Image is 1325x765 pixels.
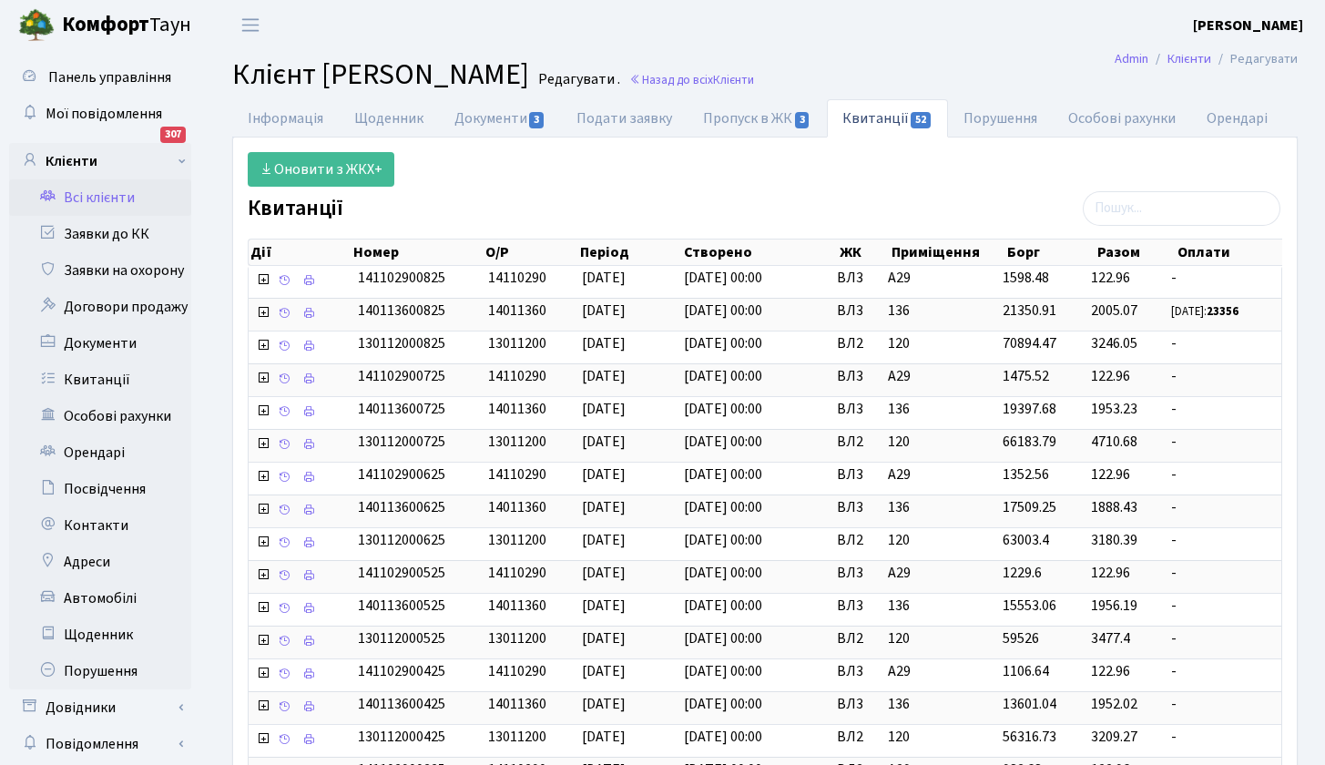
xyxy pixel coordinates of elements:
[1171,727,1274,748] span: -
[1171,530,1274,551] span: -
[1207,303,1238,320] b: 23356
[1003,596,1056,616] span: 15553.06
[488,399,546,419] span: 14011360
[488,268,546,288] span: 14110290
[684,268,762,288] span: [DATE] 00:00
[1003,661,1049,681] span: 1106.64
[838,240,890,265] th: ЖК
[1003,301,1056,321] span: 21350.91
[1167,49,1211,68] a: Клієнти
[888,628,988,649] span: 120
[488,596,546,616] span: 14011360
[488,694,546,714] span: 14011360
[1091,563,1130,583] span: 122.96
[488,432,546,452] span: 13011200
[1003,628,1039,648] span: 59526
[837,563,873,584] span: ВЛ3
[9,398,191,434] a: Особові рахунки
[1171,399,1274,420] span: -
[582,596,626,616] span: [DATE]
[488,301,546,321] span: 14011360
[1171,694,1274,715] span: -
[888,301,988,321] span: 136
[582,661,626,681] span: [DATE]
[46,104,162,124] span: Мої повідомлення
[9,507,191,544] a: Контакти
[232,99,339,138] a: Інформація
[1171,333,1274,354] span: -
[1091,464,1130,484] span: 122.96
[837,497,873,518] span: ВЛ3
[1091,694,1137,714] span: 1952.02
[684,694,762,714] span: [DATE] 00:00
[1091,628,1130,648] span: 3477.4
[888,333,988,354] span: 120
[684,497,762,517] span: [DATE] 00:00
[837,301,873,321] span: ВЛ3
[18,7,55,44] img: logo.png
[795,112,810,128] span: 3
[488,497,546,517] span: 14011360
[535,71,620,88] small: Редагувати .
[9,59,191,96] a: Панель управління
[1003,530,1049,550] span: 63003.4
[948,99,1053,138] a: Порушення
[684,596,762,616] span: [DATE] 00:00
[684,432,762,452] span: [DATE] 00:00
[358,464,445,484] span: 141102900625
[358,366,445,386] span: 141102900725
[888,366,988,387] span: А29
[837,694,873,715] span: ВЛ3
[358,596,445,616] span: 140113600525
[582,628,626,648] span: [DATE]
[837,628,873,649] span: ВЛ2
[582,694,626,714] span: [DATE]
[1083,191,1280,226] input: Пошук...
[1193,15,1303,36] a: [PERSON_NAME]
[1171,366,1274,387] span: -
[358,530,445,550] span: 130112000625
[358,563,445,583] span: 141102900525
[837,727,873,748] span: ВЛ2
[684,464,762,484] span: [DATE] 00:00
[582,399,626,419] span: [DATE]
[9,362,191,398] a: Квитанції
[837,530,873,551] span: ВЛ2
[358,333,445,353] span: 130112000825
[1003,268,1049,288] span: 1598.48
[688,99,826,138] a: Пропуск в ЖК
[888,596,988,617] span: 136
[582,530,626,550] span: [DATE]
[248,152,394,187] a: Оновити з ЖКХ+
[578,240,682,265] th: Період
[1091,596,1137,616] span: 1956.19
[488,464,546,484] span: 14110290
[9,289,191,325] a: Договори продажу
[888,399,988,420] span: 136
[684,333,762,353] span: [DATE] 00:00
[837,333,873,354] span: ВЛ2
[62,10,191,41] span: Таун
[1091,530,1137,550] span: 3180.39
[837,432,873,453] span: ВЛ2
[1091,333,1137,353] span: 3246.05
[1171,628,1274,649] span: -
[9,689,191,726] a: Довідники
[9,726,191,762] a: Повідомлення
[582,268,626,288] span: [DATE]
[888,530,988,551] span: 120
[228,10,273,40] button: Переключити навігацію
[9,252,191,289] a: Заявки на охорону
[1091,399,1137,419] span: 1953.23
[358,661,445,681] span: 141102900425
[684,530,762,550] span: [DATE] 00:00
[1003,497,1056,517] span: 17509.25
[1171,464,1274,485] span: -
[582,563,626,583] span: [DATE]
[684,563,762,583] span: [DATE] 00:00
[888,432,988,453] span: 120
[439,99,561,138] a: Документи
[682,240,837,265] th: Створено
[888,268,988,289] span: А29
[1091,727,1137,747] span: 3209.27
